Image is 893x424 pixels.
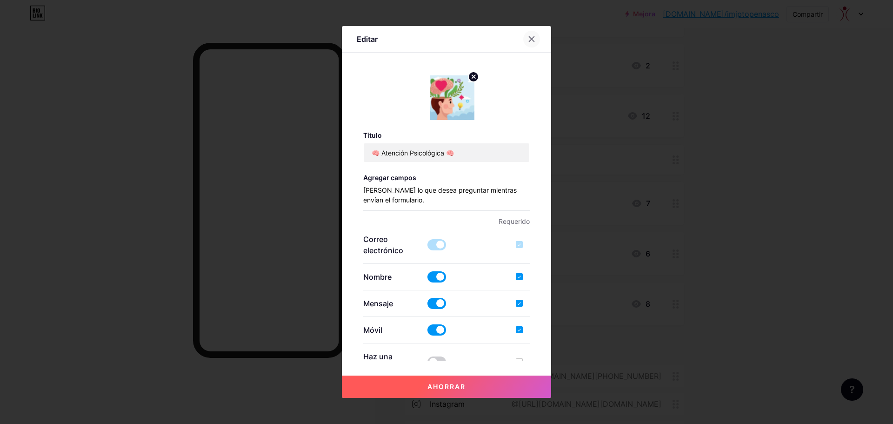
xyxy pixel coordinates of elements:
font: Mensaje [363,299,393,308]
font: [PERSON_NAME] lo que desea preguntar mientras envían el formulario. [363,186,517,204]
font: Editar [357,34,378,44]
font: Título [363,131,382,139]
font: Haz una pregunta [363,352,396,372]
font: Ahorrar [427,383,466,390]
font: Correo electrónico [363,235,403,255]
input: Título [364,143,530,162]
img: miniatura del enlace [430,75,474,120]
font: Nombre [363,272,392,282]
font: Móvil [363,325,382,335]
button: Ahorrar [342,376,551,398]
font: Requerido [499,217,530,225]
font: Agregar campos [363,174,416,182]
